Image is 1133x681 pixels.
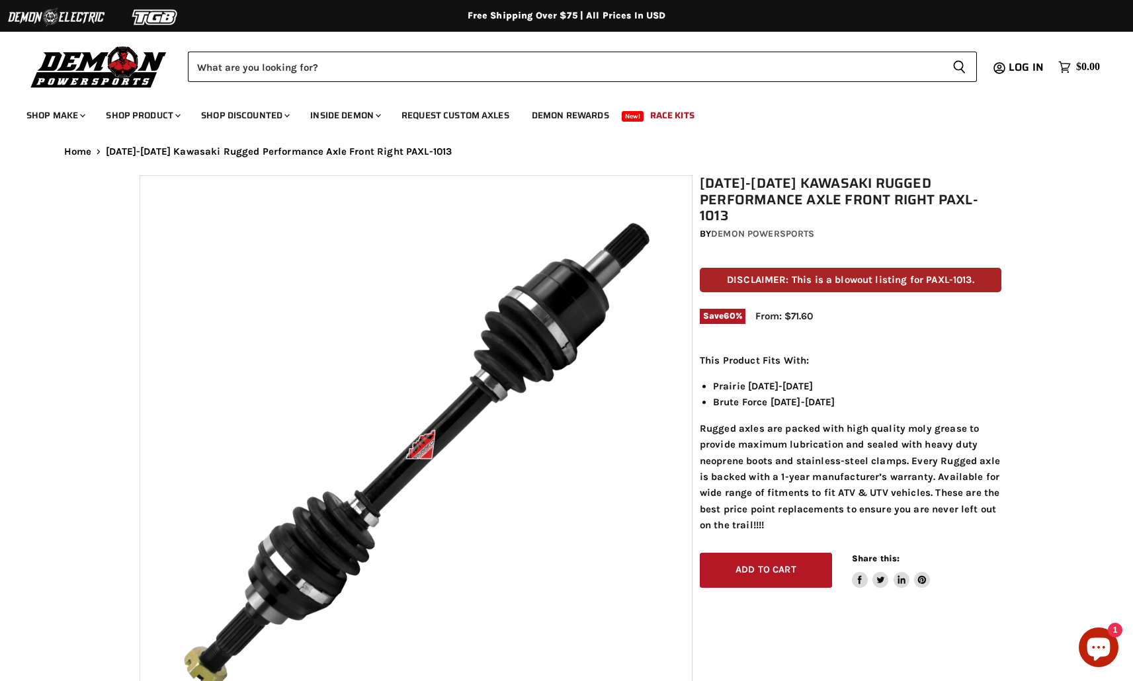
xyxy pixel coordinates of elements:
[1009,59,1044,75] span: Log in
[38,10,1096,22] div: Free Shipping Over $75 | All Prices In USD
[622,111,644,122] span: New!
[700,553,832,588] button: Add to cart
[942,52,977,82] button: Search
[711,228,814,239] a: Demon Powersports
[713,378,1001,394] li: Prairie [DATE]-[DATE]
[17,97,1097,129] ul: Main menu
[640,102,704,129] a: Race Kits
[188,52,977,82] form: Product
[1003,61,1052,73] a: Log in
[64,146,92,157] a: Home
[724,311,735,321] span: 60
[392,102,519,129] a: Request Custom Axles
[700,268,1001,292] p: DISCLAIMER: This is a blowout listing for PAXL-1013.
[755,310,813,322] span: From: $71.60
[106,5,205,30] img: TGB Logo 2
[26,43,171,90] img: Demon Powersports
[735,564,796,575] span: Add to cart
[700,309,745,323] span: Save %
[1076,61,1100,73] span: $0.00
[700,175,1001,224] h1: [DATE]-[DATE] Kawasaki Rugged Performance Axle Front Right PAXL-1013
[191,102,298,129] a: Shop Discounted
[300,102,389,129] a: Inside Demon
[852,553,900,563] span: Share this:
[522,102,619,129] a: Demon Rewards
[17,102,93,129] a: Shop Make
[1052,58,1107,77] a: $0.00
[700,352,1001,534] div: Rugged axles are packed with high quality moly grease to provide maximum lubrication and sealed w...
[106,146,452,157] span: [DATE]-[DATE] Kawasaki Rugged Performance Axle Front Right PAXL-1013
[700,227,1001,241] div: by
[96,102,189,129] a: Shop Product
[852,553,931,588] aside: Share this:
[1075,627,1122,670] inbox-online-store-chat: Shopify online store chat
[7,5,106,30] img: Demon Electric Logo 2
[700,352,1001,368] p: This Product Fits With:
[38,146,1096,157] nav: Breadcrumbs
[713,394,1001,410] li: Brute Force [DATE]-[DATE]
[188,52,942,82] input: Search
